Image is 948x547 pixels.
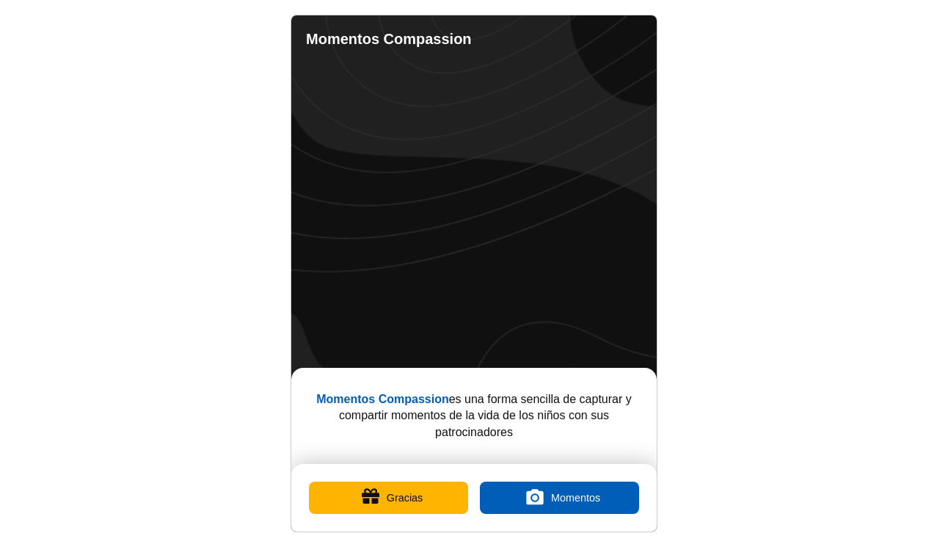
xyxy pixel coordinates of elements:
[306,31,472,47] b: Momentos Compassion
[309,482,468,514] button: Gracias
[613,24,642,54] a: Ajustes
[315,391,633,441] p: es una forma sencilla de capturar y compartir momentos de la vida de los niños con sus patrocinad...
[480,482,639,514] label: Momentos
[583,24,613,54] a: Contacto
[554,24,583,54] a: Completed Moments
[316,393,448,405] b: Momentos Compassion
